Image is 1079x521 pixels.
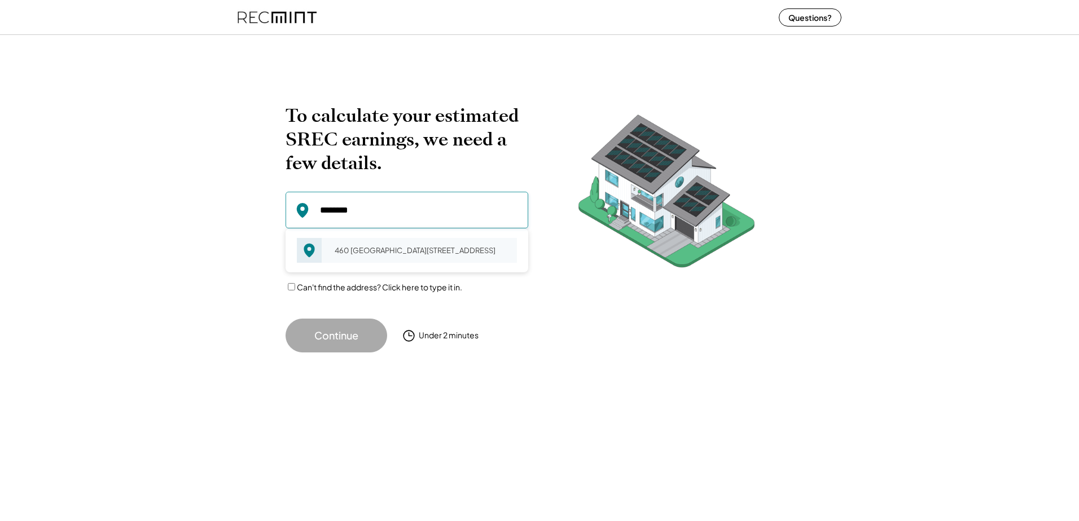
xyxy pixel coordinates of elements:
[556,104,777,285] img: RecMintArtboard%207.png
[286,319,387,352] button: Continue
[419,330,479,341] div: Under 2 minutes
[238,2,317,32] img: recmint-logotype%403x%20%281%29.jpeg
[779,8,841,27] button: Questions?
[327,242,517,258] div: 460 [GEOGRAPHIC_DATA][STREET_ADDRESS]
[297,282,462,292] label: Can't find the address? Click here to type it in.
[286,104,528,175] h2: To calculate your estimated SREC earnings, we need a few details.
